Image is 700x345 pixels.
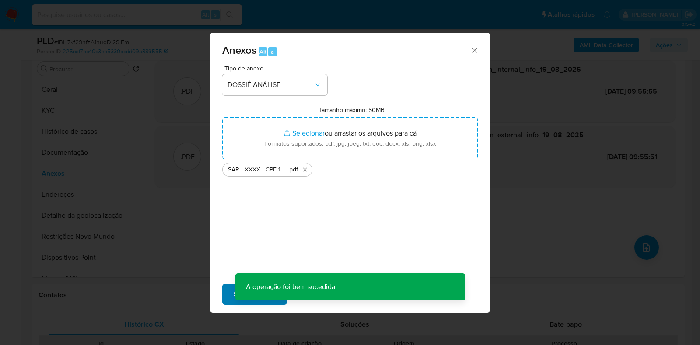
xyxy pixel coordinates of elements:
span: SAR - XXXX - CPF 10311322441 - [PERSON_NAME][GEOGRAPHIC_DATA] [228,165,288,174]
span: Cancelar [302,285,330,304]
ul: Arquivos selecionados [222,159,478,177]
span: Anexos [222,42,256,58]
label: Tamanho máximo: 50MB [318,106,385,114]
button: Fechar [470,46,478,54]
span: DOSSIÊ ANÁLISE [227,80,313,89]
button: DOSSIÊ ANÁLISE [222,74,327,95]
p: A operação foi bem sucedida [235,273,346,300]
span: Alt [259,48,266,56]
button: Excluir SAR - XXXX - CPF 10311322441 - RAYANY FERREIRA DA HORA.pdf [300,164,310,175]
span: .pdf [288,165,298,174]
span: Subir arquivo [234,285,276,304]
button: Subir arquivo [222,284,287,305]
span: Tipo de anexo [224,65,329,71]
span: a [271,48,274,56]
